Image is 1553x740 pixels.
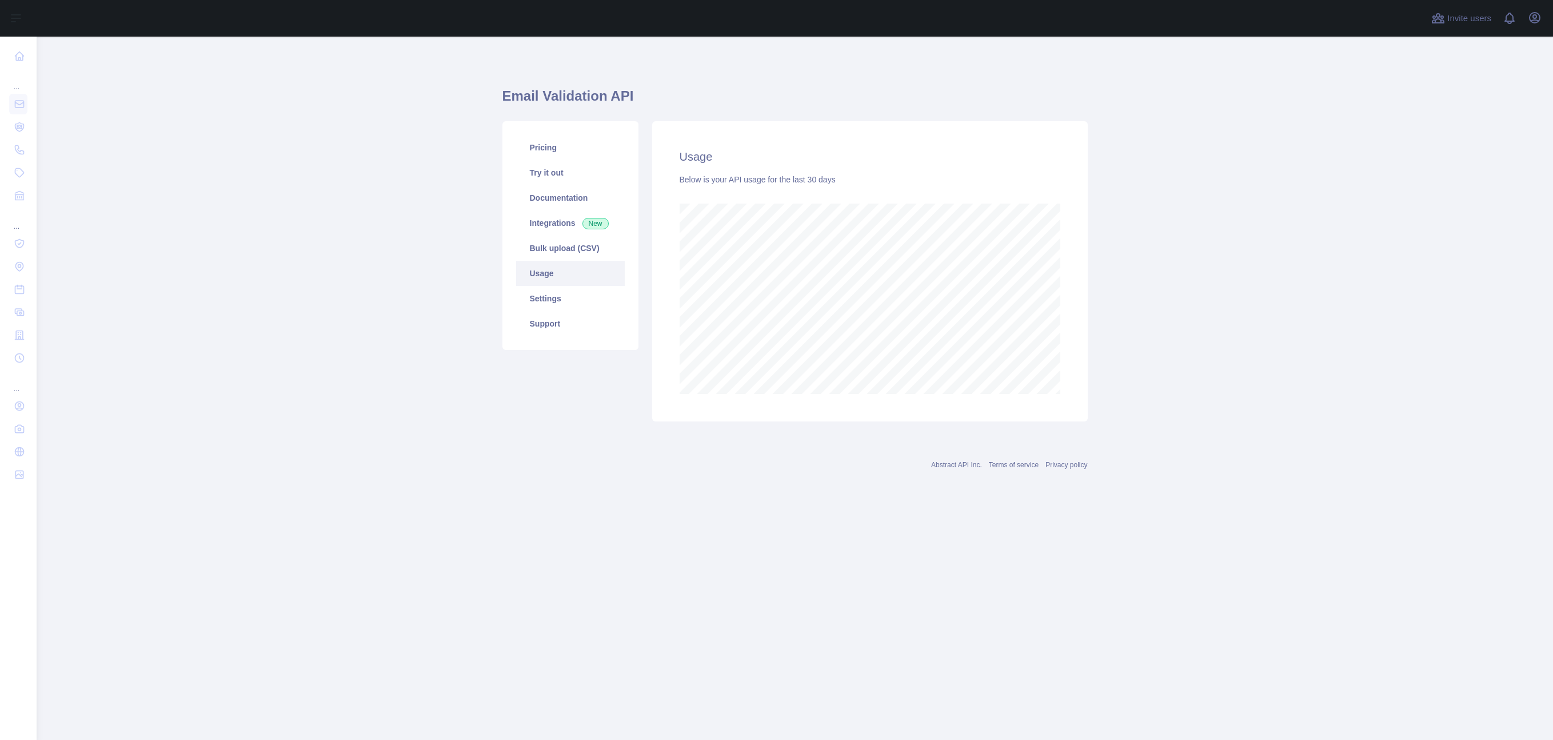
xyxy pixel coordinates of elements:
a: Terms of service [989,461,1039,469]
a: Integrations New [516,210,625,236]
h2: Usage [680,149,1060,165]
a: Pricing [516,135,625,160]
a: Support [516,311,625,336]
a: Abstract API Inc. [931,461,982,469]
span: Invite users [1447,12,1491,25]
a: Try it out [516,160,625,185]
button: Invite users [1429,9,1494,27]
a: Privacy policy [1045,461,1087,469]
div: ... [9,69,27,91]
a: Settings [516,286,625,311]
div: Below is your API usage for the last 30 days [680,174,1060,185]
a: Documentation [516,185,625,210]
div: ... [9,208,27,231]
span: New [582,218,609,229]
a: Usage [516,261,625,286]
h1: Email Validation API [502,87,1088,114]
a: Bulk upload (CSV) [516,236,625,261]
div: ... [9,371,27,393]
